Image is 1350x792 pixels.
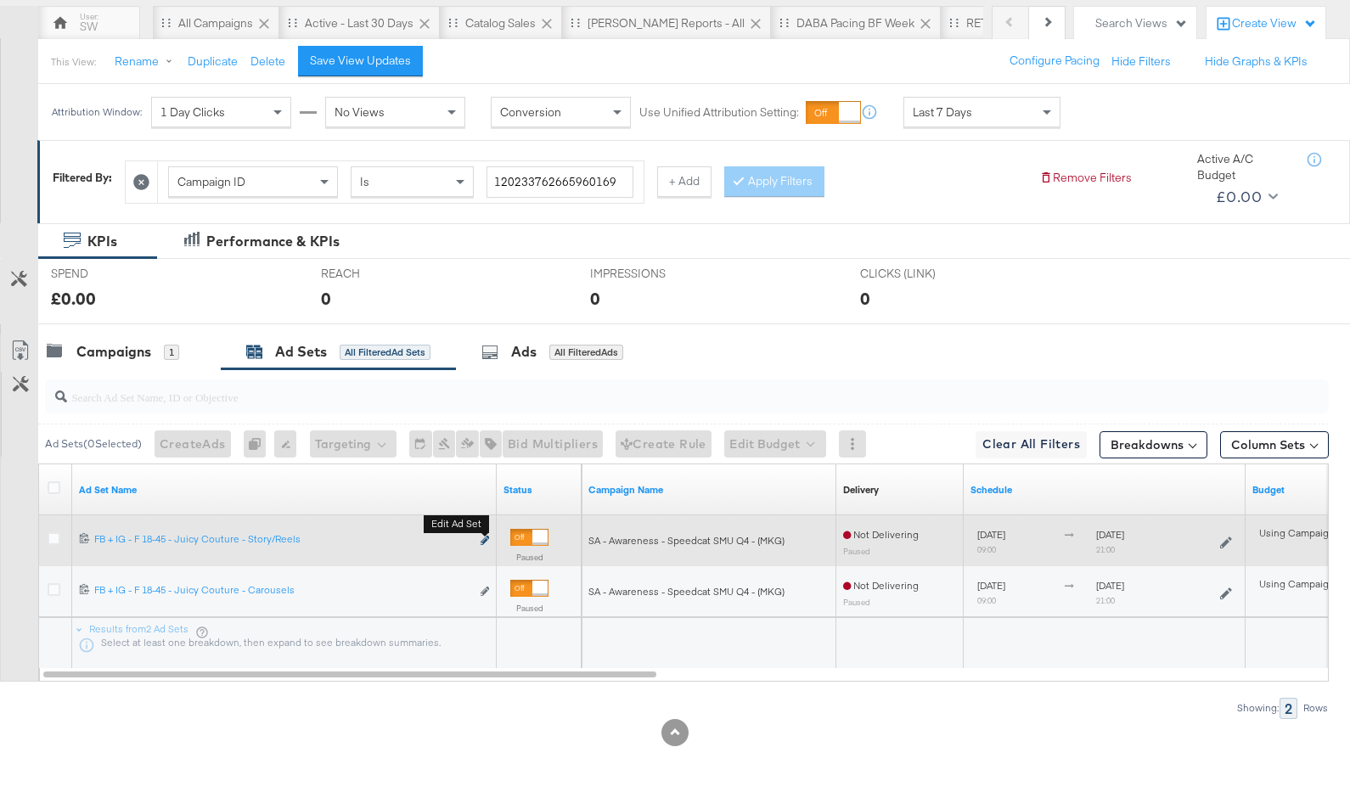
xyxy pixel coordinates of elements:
div: Drag to reorder tab [779,18,789,27]
div: Attribution Window: [51,106,143,118]
span: [DATE] [1096,528,1124,541]
a: FB + IG - F 18-45 - Juicy Couture - Story/Reels [94,532,470,550]
button: £0.00 [1209,183,1281,211]
button: Remove Filters [1039,170,1132,186]
div: Rows [1302,702,1329,714]
button: Edit ad set [480,532,490,550]
div: Drag to reorder tab [288,18,297,27]
div: Ads [511,342,537,362]
sub: 21:00 [1096,544,1115,554]
span: SPEND [51,266,178,282]
sub: 09:00 [977,544,996,554]
a: Your campaign name. [588,483,830,497]
span: REACH [321,266,448,282]
div: [PERSON_NAME] Reports - All [588,15,745,31]
button: Clear All Filters [976,431,1087,458]
div: All Filtered Ads [549,345,623,360]
a: FB + IG - F 18-45 - Juicy Couture - Carousels [94,583,470,601]
div: Active - Last 30 Days [305,15,413,31]
a: Reflects the ability of your Ad Set to achieve delivery based on ad states, schedule and budget. [843,483,879,497]
span: Campaign ID [177,174,245,189]
span: Conversion [500,104,561,120]
span: Last 7 Days [913,104,972,120]
span: Not Delivering [843,528,919,541]
b: Edit ad set [424,515,489,533]
span: [DATE] [977,528,1005,541]
span: CLICKS (LINK) [860,266,987,282]
div: 0 [321,286,331,311]
div: Drag to reorder tab [161,18,171,27]
div: Save View Updates [310,53,411,69]
a: Shows when your Ad Set is scheduled to deliver. [970,483,1239,497]
label: Paused [510,552,548,563]
button: Rename [103,47,191,77]
div: Active A/C Budget [1197,151,1291,183]
label: Use Unified Attribution Setting: [639,104,799,121]
div: £0.00 [51,286,96,311]
div: Drag to reorder tab [448,18,458,27]
div: 2 [1280,698,1297,719]
span: Clear All Filters [982,434,1080,455]
div: Delivery [843,483,879,497]
button: Hide Graphs & KPIs [1205,53,1308,70]
span: 1 Day Clicks [160,104,225,120]
div: Showing: [1236,702,1280,714]
div: DABA Pacing BF Week [796,15,914,31]
div: All Filtered Ad Sets [340,345,430,360]
span: SA - Awareness - Speedcat SMU Q4 - (MKG) [588,585,785,598]
sub: Paused [843,546,870,556]
div: Drag to reorder tab [571,18,580,27]
div: This View: [51,55,96,69]
button: + Add [657,166,712,197]
div: Search Views [1095,15,1188,31]
input: Search Ad Set Name, ID or Objective [67,374,1213,407]
span: IMPRESSIONS [590,266,717,282]
sub: 09:00 [977,595,996,605]
div: Ad Sets [275,342,327,362]
div: RET Pacing BF Week [966,15,1073,31]
sub: Paused [843,597,870,607]
button: Save View Updates [298,46,423,76]
span: [DATE] [1096,579,1124,592]
span: SA - Awareness - Speedcat SMU Q4 - (MKG) [588,534,785,547]
div: £0.00 [1216,184,1262,210]
div: All Campaigns [178,15,253,31]
div: Campaigns [76,342,151,362]
input: Enter a search term [487,166,633,198]
span: [DATE] [977,579,1005,592]
div: Performance & KPIs [206,232,340,251]
a: Your Ad Set name. [79,483,490,497]
div: Filtered By: [53,170,112,186]
span: Not Delivering [843,579,919,592]
sub: 21:00 [1096,595,1115,605]
button: Breakdowns [1100,431,1207,458]
button: Configure Pacing [998,46,1111,76]
div: FB + IG - F 18-45 - Juicy Couture - Carousels [94,583,470,597]
button: Column Sets [1220,431,1329,458]
div: 0 [590,286,600,311]
div: 0 [860,286,870,311]
button: Duplicate [188,53,238,70]
span: Is [360,174,369,189]
a: Shows the current state of your Ad Set. [503,483,575,497]
button: Delete [250,53,285,70]
div: FB + IG - F 18-45 - Juicy Couture - Story/Reels [94,532,470,546]
span: No Views [335,104,385,120]
div: Catalog Sales [465,15,536,31]
label: Paused [510,603,548,614]
div: 1 [164,345,179,360]
div: SW [80,19,98,35]
div: 0 [244,430,274,458]
div: Ad Sets ( 0 Selected) [45,436,142,452]
div: KPIs [87,232,117,251]
div: Create View [1232,15,1317,32]
button: Hide Filters [1111,53,1171,70]
div: Drag to reorder tab [949,18,959,27]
